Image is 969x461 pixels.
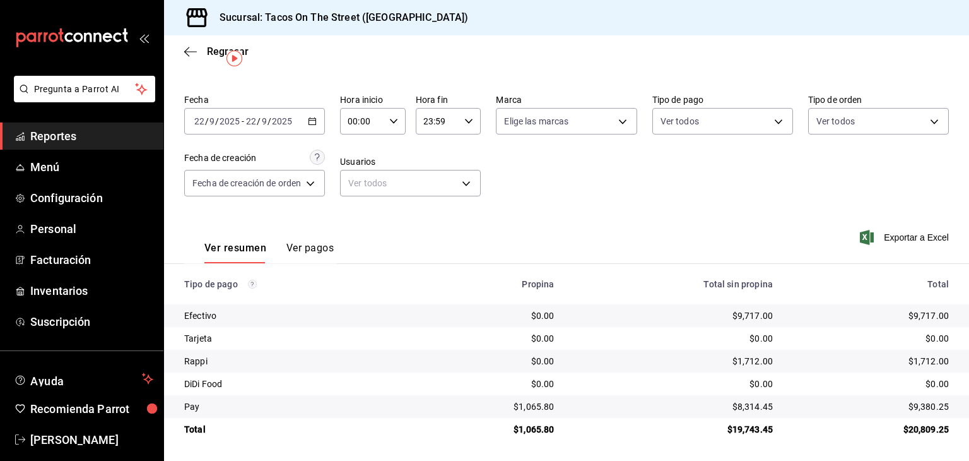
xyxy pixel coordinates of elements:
button: Exportar a Excel [862,230,949,245]
span: Reportes [30,128,153,145]
input: -- [209,116,215,126]
input: ---- [219,116,240,126]
div: Pay [184,400,406,413]
button: open_drawer_menu [139,33,149,43]
div: Total sin propina [574,279,773,289]
div: $0.00 [793,332,949,345]
div: $1,065.80 [426,400,555,413]
div: $0.00 [574,332,773,345]
span: Regresar [207,45,249,57]
div: $0.00 [426,378,555,390]
div: Ver todos [340,170,481,196]
span: / [257,116,261,126]
div: $8,314.45 [574,400,773,413]
div: Propina [426,279,555,289]
div: $19,743.45 [574,423,773,436]
label: Fecha [184,95,325,104]
span: Inventarios [30,282,153,299]
svg: Los pagos realizados con Pay y otras terminales son montos brutos. [248,280,257,289]
span: Fecha de creación de orden [192,177,301,189]
span: / [215,116,219,126]
div: navigation tabs [204,242,334,263]
input: -- [261,116,267,126]
span: Personal [30,220,153,237]
span: - [242,116,244,126]
span: Pregunta a Parrot AI [34,83,136,96]
div: $20,809.25 [793,423,949,436]
div: $0.00 [793,378,949,390]
span: Elige las marcas [504,115,568,128]
label: Usuarios [340,157,481,166]
span: Ayuda [30,371,137,386]
span: Suscripción [30,313,153,330]
span: / [267,116,271,126]
button: Regresar [184,45,249,57]
span: [PERSON_NAME] [30,431,153,448]
img: Tooltip marker [226,51,242,66]
div: Total [793,279,949,289]
input: -- [245,116,257,126]
a: Pregunta a Parrot AI [9,92,155,105]
button: Ver resumen [204,242,266,263]
div: $9,717.00 [574,309,773,322]
div: $0.00 [426,332,555,345]
label: Hora fin [416,95,481,104]
div: $9,380.25 [793,400,949,413]
div: $1,065.80 [426,423,555,436]
div: Total [184,423,406,436]
button: Ver pagos [286,242,334,263]
input: -- [194,116,205,126]
div: $0.00 [574,378,773,390]
div: Fecha de creación [184,152,256,165]
div: Efectivo [184,309,406,322]
span: Configuración [30,189,153,207]
div: $0.00 [426,309,555,322]
label: Tipo de orden [808,95,949,104]
div: DiDi Food [184,378,406,390]
div: $1,712.00 [574,355,773,368]
div: Tipo de pago [184,279,406,289]
span: Ver todos [661,115,699,128]
label: Tipo de pago [652,95,793,104]
input: ---- [271,116,293,126]
div: Tarjeta [184,332,406,345]
h3: Sucursal: Tacos On The Street ([GEOGRAPHIC_DATA]) [209,10,468,25]
div: $9,717.00 [793,309,949,322]
div: $0.00 [426,355,555,368]
span: Ver todos [816,115,855,128]
button: Pregunta a Parrot AI [14,76,155,102]
span: Recomienda Parrot [30,400,153,417]
div: Rappi [184,355,406,368]
label: Marca [496,95,637,104]
span: Facturación [30,251,153,268]
div: $1,712.00 [793,355,949,368]
span: Menú [30,159,153,176]
span: / [205,116,209,126]
label: Hora inicio [340,95,406,104]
